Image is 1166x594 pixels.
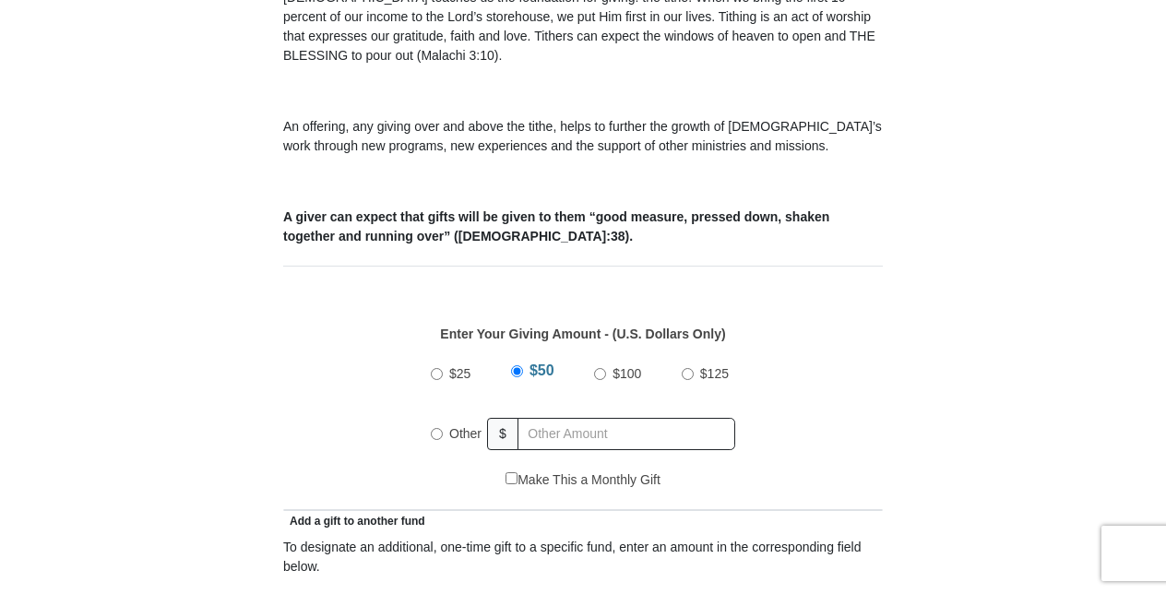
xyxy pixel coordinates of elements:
[700,366,729,381] span: $125
[518,418,735,450] input: Other Amount
[283,117,883,156] p: An offering, any giving over and above the tithe, helps to further the growth of [DEMOGRAPHIC_DAT...
[449,426,482,441] span: Other
[506,472,518,484] input: Make This a Monthly Gift
[449,366,470,381] span: $25
[529,362,554,378] span: $50
[440,327,725,341] strong: Enter Your Giving Amount - (U.S. Dollars Only)
[487,418,518,450] span: $
[283,538,883,576] div: To designate an additional, one-time gift to a specific fund, enter an amount in the correspondin...
[283,515,425,528] span: Add a gift to another fund
[283,209,829,244] b: A giver can expect that gifts will be given to them “good measure, pressed down, shaken together ...
[613,366,641,381] span: $100
[506,470,660,490] label: Make This a Monthly Gift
